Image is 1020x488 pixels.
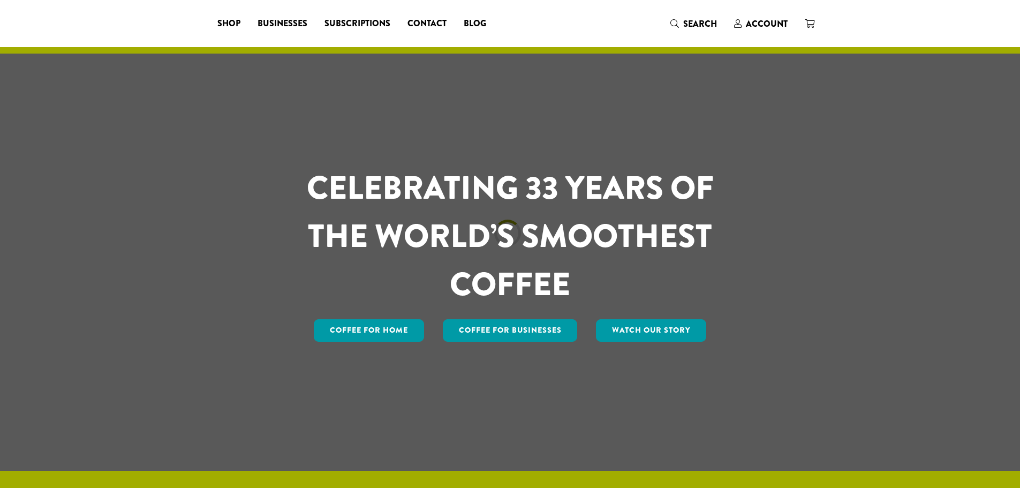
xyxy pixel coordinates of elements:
a: Search [662,15,726,33]
a: Subscriptions [316,15,399,32]
span: Shop [217,17,240,31]
a: Blog [455,15,495,32]
span: Account [746,18,788,30]
a: Shop [209,15,249,32]
a: Businesses [249,15,316,32]
a: Account [726,15,796,33]
span: Businesses [258,17,307,31]
a: Contact [399,15,455,32]
a: Coffee For Businesses [443,319,578,342]
span: Blog [464,17,486,31]
a: Coffee for Home [314,319,424,342]
span: Search [683,18,717,30]
a: Watch Our Story [596,319,706,342]
span: Contact [407,17,447,31]
h1: CELEBRATING 33 YEARS OF THE WORLD’S SMOOTHEST COFFEE [275,164,745,309]
span: Subscriptions [324,17,390,31]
